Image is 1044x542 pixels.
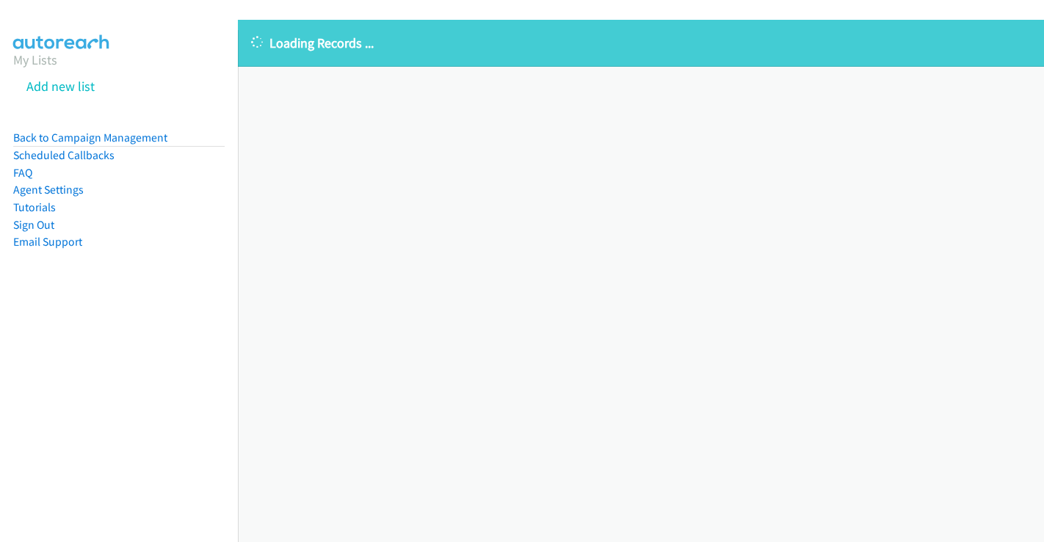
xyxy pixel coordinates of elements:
[13,166,32,180] a: FAQ
[13,235,82,249] a: Email Support
[13,131,167,144] a: Back to Campaign Management
[13,183,84,197] a: Agent Settings
[251,33,1031,53] p: Loading Records ...
[26,78,95,95] a: Add new list
[13,200,56,214] a: Tutorials
[13,218,54,232] a: Sign Out
[13,51,57,68] a: My Lists
[13,148,115,162] a: Scheduled Callbacks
